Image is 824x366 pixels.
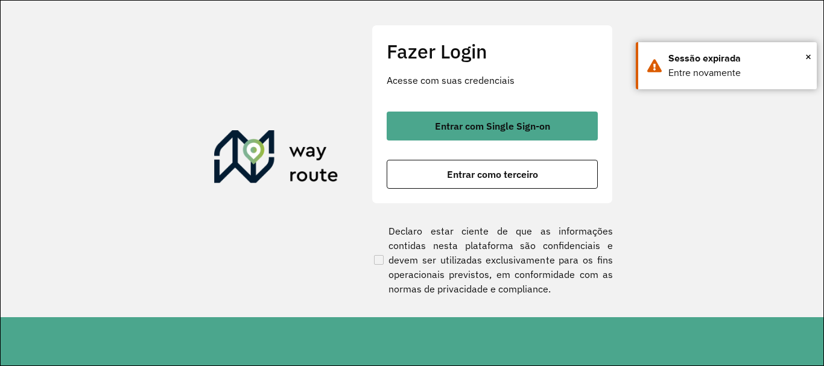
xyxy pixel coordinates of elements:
span: Entrar como terceiro [447,169,538,179]
div: Entre novamente [668,66,808,80]
h2: Fazer Login [387,40,598,63]
span: × [805,48,811,66]
span: Entrar com Single Sign-on [435,121,550,131]
p: Acesse com suas credenciais [387,73,598,87]
label: Declaro estar ciente de que as informações contidas nesta plataforma são confidenciais e devem se... [372,224,613,296]
button: button [387,112,598,140]
div: Sessão expirada [668,51,808,66]
button: button [387,160,598,189]
img: Roteirizador AmbevTech [214,130,338,188]
button: Close [805,48,811,66]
